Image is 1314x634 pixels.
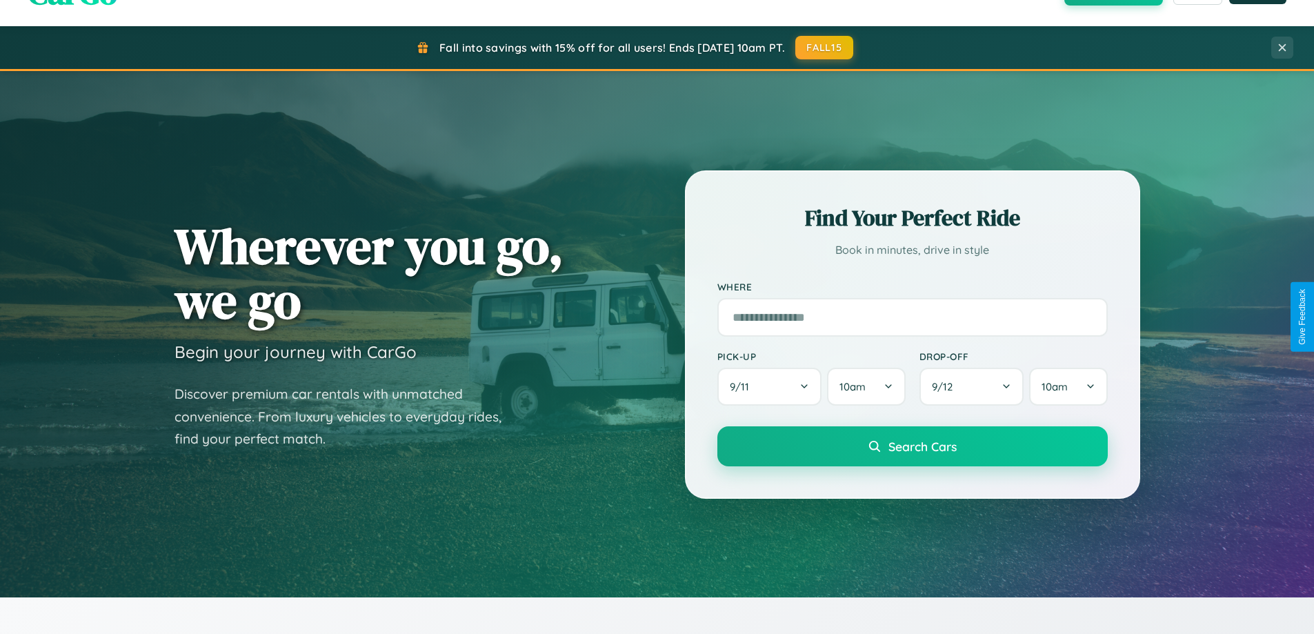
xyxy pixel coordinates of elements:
label: Where [717,281,1108,293]
span: 10am [1042,380,1068,393]
button: 10am [1029,368,1107,406]
span: 9 / 11 [730,380,756,393]
button: FALL15 [795,36,853,59]
span: 10am [839,380,866,393]
button: Search Cars [717,426,1108,466]
h3: Begin your journey with CarGo [175,341,417,362]
p: Discover premium car rentals with unmatched convenience. From luxury vehicles to everyday rides, ... [175,383,519,450]
label: Drop-off [919,350,1108,362]
button: 9/12 [919,368,1024,406]
h1: Wherever you go, we go [175,219,564,328]
label: Pick-up [717,350,906,362]
button: 9/11 [717,368,822,406]
div: Give Feedback [1297,289,1307,345]
button: 10am [827,368,905,406]
span: Fall into savings with 15% off for all users! Ends [DATE] 10am PT. [439,41,785,55]
p: Book in minutes, drive in style [717,240,1108,260]
span: 9 / 12 [932,380,959,393]
h2: Find Your Perfect Ride [717,203,1108,233]
span: Search Cars [888,439,957,454]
